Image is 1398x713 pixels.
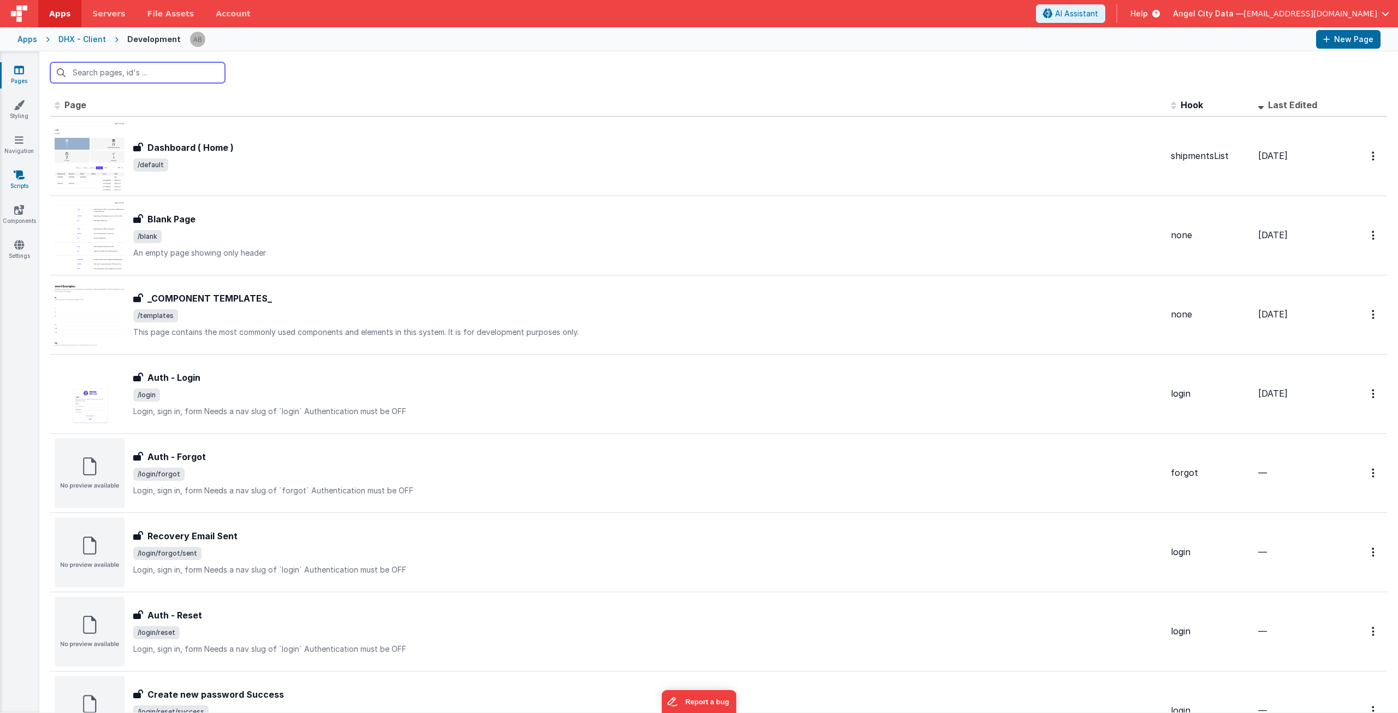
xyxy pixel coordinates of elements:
span: AI Assistant [1055,8,1098,19]
iframe: Marker.io feedback button [662,690,737,713]
button: Options [1365,224,1383,246]
button: Options [1365,541,1383,563]
span: — [1258,626,1267,637]
div: DHX - Client [58,34,106,45]
p: Login, sign in, form Needs a nav slug of `login` Authentication must be OFF [133,564,1162,575]
span: [DATE] [1258,309,1288,320]
span: Apps [49,8,70,19]
span: [EMAIL_ADDRESS][DOMAIN_NAME] [1243,8,1377,19]
span: [DATE] [1258,388,1288,399]
div: Development [127,34,181,45]
span: File Assets [147,8,194,19]
input: Search pages, id's ... [50,62,225,83]
p: Login, sign in, form Needs a nav slug of `login` Authentication must be OFF [133,644,1162,655]
div: forgot [1171,467,1249,479]
span: /blank [133,230,162,243]
button: Options [1365,145,1383,167]
div: login [1171,387,1249,400]
button: Angel City Data — [EMAIL_ADDRESS][DOMAIN_NAME] [1173,8,1389,19]
span: /default [133,158,168,172]
span: /login/forgot/sent [133,547,202,560]
span: — [1258,467,1267,478]
span: [DATE] [1258,150,1288,161]
span: /login [133,388,160,402]
h3: _COMPONENT TEMPLATES_ [147,292,272,305]
span: Last Edited [1268,99,1317,110]
span: [DATE] [1258,229,1288,240]
h3: Dashboard ( Home ) [147,141,234,154]
div: shipmentsList [1171,150,1249,162]
button: AI Assistant [1036,4,1105,23]
h3: Blank Page [147,213,196,226]
h3: Auth - Reset [147,609,202,622]
p: Login, sign in, form Needs a nav slug of `login` Authentication must be OFF [133,406,1162,417]
h3: Auth - Login [147,371,200,384]
div: none [1171,229,1249,241]
span: /login/reset [133,626,180,639]
h3: Recovery Email Sent [147,529,238,543]
span: Servers [92,8,125,19]
div: Apps [17,34,37,45]
span: Page [64,99,86,110]
img: cf8b8f09136a14f254f6506f84cbe126 [190,32,205,47]
button: Options [1365,303,1383,326]
div: login [1171,546,1249,558]
button: Options [1365,462,1383,484]
p: This page contains the most commonly used components and elements in this system. It is for devel... [133,327,1162,338]
button: Options [1365,620,1383,643]
button: New Page [1316,30,1381,49]
button: Options [1365,382,1383,405]
span: /templates [133,309,178,322]
h3: Create new password Success [147,688,284,701]
div: login [1171,625,1249,638]
p: An empty page showing only header [133,248,1162,258]
span: Help [1130,8,1148,19]
span: Angel City Data — [1173,8,1243,19]
span: /login/forgot [133,468,185,481]
div: none [1171,308,1249,321]
h3: Auth - Forgot [147,450,206,463]
span: — [1258,546,1267,557]
p: Login, sign in, form Needs a nav slug of `forgot` Authentication must be OFF [133,485,1162,496]
span: Hook [1181,99,1203,110]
